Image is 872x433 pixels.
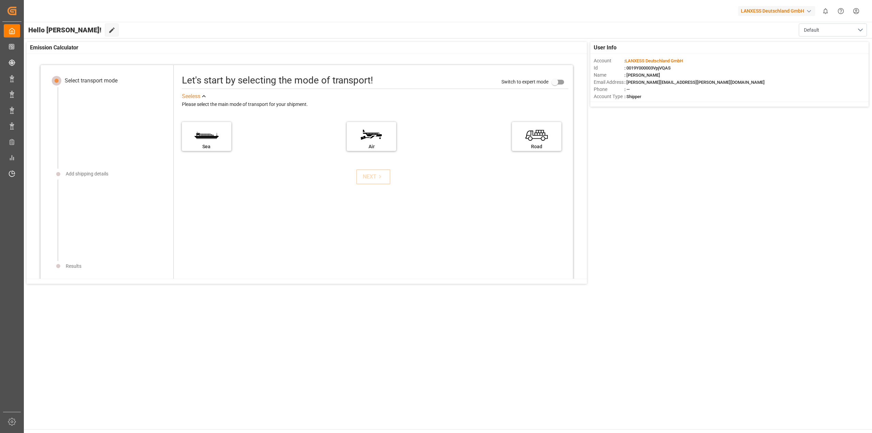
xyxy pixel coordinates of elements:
span: Default [804,27,819,34]
div: NEXT [363,173,384,181]
span: : 0019Y000003VpjVQAS [624,65,671,71]
div: Sea [185,143,228,150]
span: Account [594,57,624,64]
span: Name [594,72,624,79]
div: Let's start by selecting the mode of transport! [182,73,373,88]
div: Air [350,143,393,150]
span: User Info [594,44,617,52]
div: Road [515,143,558,150]
span: Phone [594,86,624,93]
span: Emission Calculator [30,44,78,52]
div: Add shipping details [66,170,108,177]
span: Email Address [594,79,624,86]
div: Select transport mode [65,77,118,85]
button: show 0 new notifications [818,3,833,19]
span: Id [594,64,624,72]
button: Help Center [833,3,848,19]
span: LANXESS Deutschland GmbH [625,58,683,63]
div: Results [66,263,81,270]
div: LANXESS Deutschland GmbH [738,6,815,16]
span: : [624,58,683,63]
span: Hello [PERSON_NAME]! [28,24,102,36]
div: See less [182,92,200,100]
span: : [PERSON_NAME] [624,73,660,78]
span: Switch to expert mode [501,79,548,84]
div: Please select the main mode of transport for your shipment. [182,100,568,109]
span: Account Type [594,93,624,100]
span: : Shipper [624,94,641,99]
span: : [PERSON_NAME][EMAIL_ADDRESS][PERSON_NAME][DOMAIN_NAME] [624,80,765,85]
span: : — [624,87,630,92]
button: NEXT [356,169,390,184]
button: LANXESS Deutschland GmbH [738,4,818,17]
button: open menu [799,24,867,36]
